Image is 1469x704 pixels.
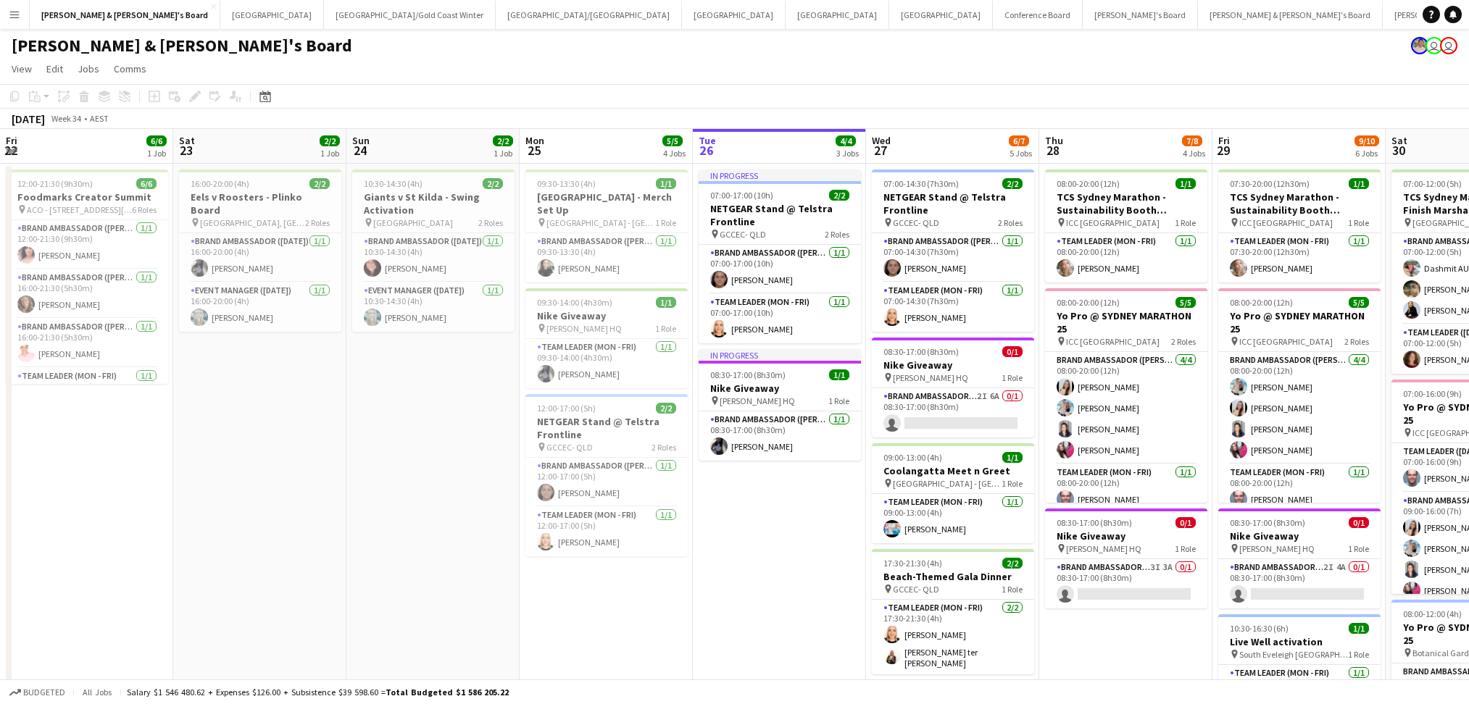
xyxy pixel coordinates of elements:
button: [GEOGRAPHIC_DATA] [220,1,324,29]
button: [GEOGRAPHIC_DATA] [786,1,889,29]
button: Budgeted [7,684,67,700]
button: [GEOGRAPHIC_DATA] [682,1,786,29]
span: All jobs [80,687,115,697]
app-user-avatar: James Millard [1440,37,1457,54]
app-user-avatar: James Millard [1426,37,1443,54]
span: Budgeted [23,687,65,697]
app-user-avatar: Arrence Torres [1411,37,1428,54]
button: [GEOGRAPHIC_DATA] [889,1,993,29]
span: Total Budgeted $1 586 205.22 [386,687,509,697]
button: [PERSON_NAME]'s Board [1083,1,1198,29]
button: [PERSON_NAME] & [PERSON_NAME]'s Board [1198,1,1383,29]
button: [GEOGRAPHIC_DATA]/[GEOGRAPHIC_DATA] [496,1,682,29]
button: [PERSON_NAME] & [PERSON_NAME]'s Board [30,1,220,29]
div: Salary $1 546 480.62 + Expenses $126.00 + Subsistence $39 598.60 = [127,687,509,697]
button: Conference Board [993,1,1083,29]
button: [GEOGRAPHIC_DATA]/Gold Coast Winter [324,1,496,29]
